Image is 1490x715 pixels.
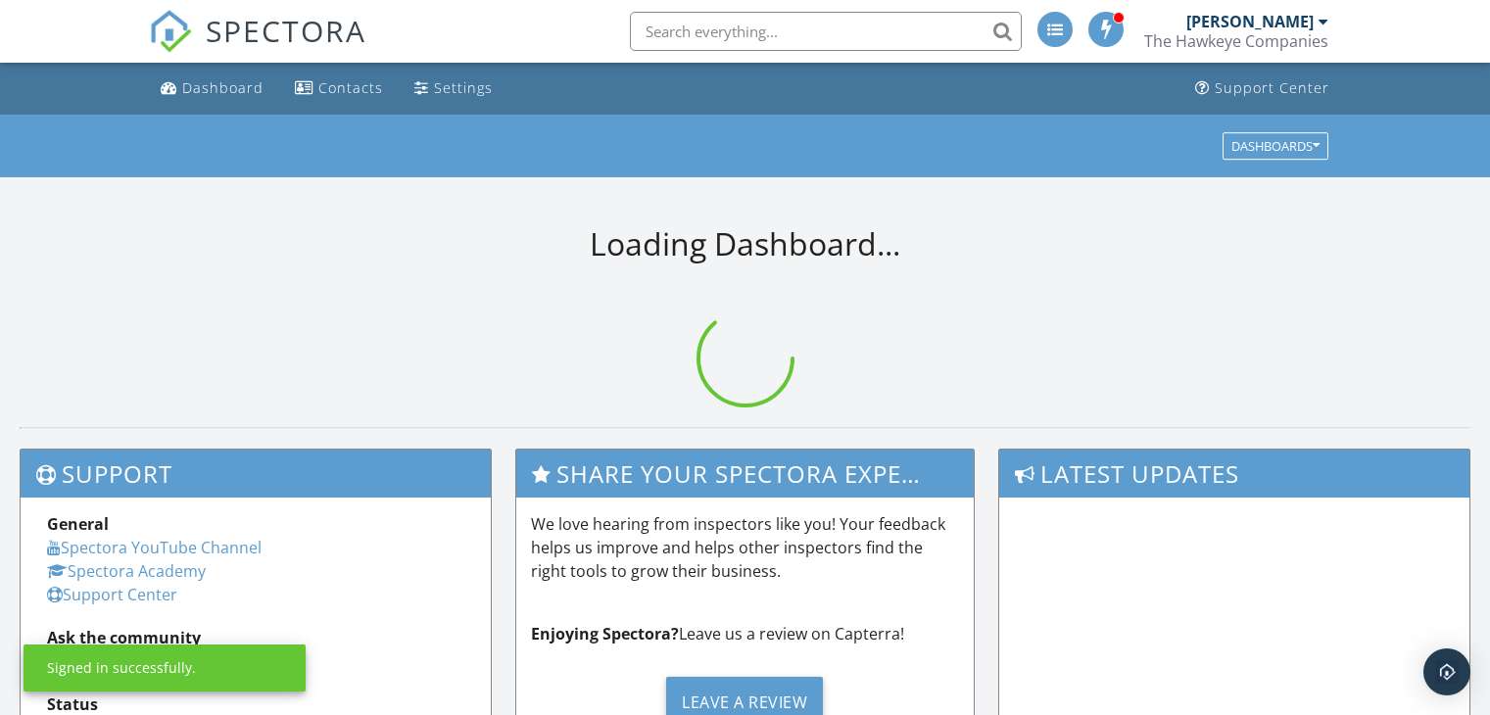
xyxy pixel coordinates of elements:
[1215,78,1329,97] div: Support Center
[531,622,960,645] p: Leave us a review on Capterra!
[1423,648,1470,695] div: Open Intercom Messenger
[47,584,177,605] a: Support Center
[182,78,264,97] div: Dashboard
[999,450,1469,498] h3: Latest Updates
[1187,71,1337,107] a: Support Center
[21,450,491,498] h3: Support
[434,78,493,97] div: Settings
[407,71,501,107] a: Settings
[47,537,262,558] a: Spectora YouTube Channel
[47,513,109,535] strong: General
[1231,139,1320,153] div: Dashboards
[516,450,975,498] h3: Share Your Spectora Experience
[287,71,391,107] a: Contacts
[149,26,366,68] a: SPECTORA
[1144,31,1328,51] div: The Hawkeye Companies
[47,626,464,649] div: Ask the community
[206,10,366,51] span: SPECTORA
[318,78,383,97] div: Contacts
[153,71,271,107] a: Dashboard
[1223,132,1328,160] button: Dashboards
[531,623,679,644] strong: Enjoying Spectora?
[47,560,206,582] a: Spectora Academy
[630,12,1022,51] input: Search everything...
[47,658,196,678] div: Signed in successfully.
[1186,12,1314,31] div: [PERSON_NAME]
[531,512,960,583] p: We love hearing from inspectors like you! Your feedback helps us improve and helps other inspecto...
[149,10,192,53] img: The Best Home Inspection Software - Spectora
